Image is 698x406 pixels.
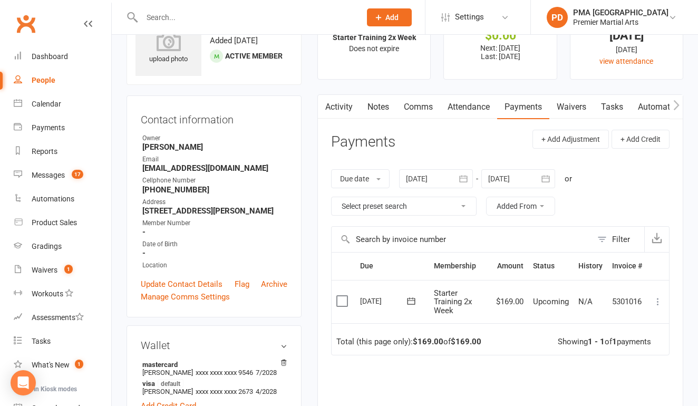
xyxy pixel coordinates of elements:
a: Waivers 1 [14,258,111,282]
span: 4/2028 [256,388,277,395]
div: Workouts [32,289,63,298]
input: Search by invoice number [332,227,592,252]
span: 1 [64,265,73,274]
strong: Starter Training 2x Week [333,33,416,42]
div: Tasks [32,337,51,345]
a: Update Contact Details [141,278,222,291]
a: Dashboard [14,45,111,69]
time: Added [DATE] [210,36,258,45]
strong: - [142,227,287,237]
div: Reports [32,147,57,156]
div: [DATE] [580,44,673,55]
a: Archive [261,278,287,291]
a: Tasks [14,330,111,353]
a: What's New1 [14,353,111,377]
div: Location [142,260,287,270]
div: Address [142,197,287,207]
a: Automations [14,187,111,211]
a: Product Sales [14,211,111,235]
span: Settings [455,5,484,29]
button: Due date [331,169,390,188]
div: Product Sales [32,218,77,227]
div: Open Intercom Messenger [11,370,36,395]
span: N/A [578,297,593,306]
li: [PERSON_NAME] [141,359,287,378]
a: Payments [497,95,549,119]
th: History [574,253,607,279]
a: Manage Comms Settings [141,291,230,303]
div: Payments [32,123,65,132]
div: $0.00 [453,30,547,41]
div: People [32,76,55,84]
strong: 1 - 1 [588,337,605,346]
th: Amount [491,253,528,279]
th: Due [355,253,429,279]
span: Starter Training 2x Week [434,288,472,315]
div: Member Number [142,218,287,228]
td: $169.00 [491,280,528,324]
div: Dashboard [32,52,68,61]
th: Invoice # [607,253,647,279]
h3: Wallet [141,340,287,351]
div: Gradings [32,242,62,250]
div: Email [142,154,287,165]
button: + Add Credit [612,130,670,149]
div: Messages [32,171,65,179]
li: [PERSON_NAME] [141,378,287,397]
span: Active member [225,52,283,60]
div: Automations [32,195,74,203]
div: upload photo [135,30,201,65]
span: xxxx xxxx xxxx 9546 [196,369,253,376]
h3: Payments [331,134,395,150]
div: Showing of payments [558,337,651,346]
th: Membership [429,253,491,279]
a: Comms [396,95,440,119]
span: 17 [72,170,83,179]
a: Attendance [440,95,497,119]
a: Automations [631,95,693,119]
strong: $169.00 [413,337,443,346]
a: Assessments [14,306,111,330]
span: Upcoming [533,297,569,306]
strong: mastercard [142,361,282,369]
a: Calendar [14,92,111,116]
button: Filter [592,227,644,252]
button: Add [367,8,412,26]
div: Cellphone Number [142,176,287,186]
a: Reports [14,140,111,163]
div: Calendar [32,100,61,108]
a: Clubworx [13,11,39,37]
div: [DATE] [360,293,409,309]
strong: [PHONE_NUMBER] [142,185,287,195]
strong: $169.00 [451,337,481,346]
div: Owner [142,133,287,143]
h3: Contact information [141,110,287,125]
div: [DATE] [580,30,673,41]
a: Tasks [594,95,631,119]
span: xxxx xxxx xxxx 2673 [196,388,253,395]
div: or [565,172,572,185]
a: Waivers [549,95,594,119]
span: Does not expire [349,44,399,53]
div: PD [547,7,568,28]
strong: visa [142,379,282,388]
div: Waivers [32,266,57,274]
strong: - [142,248,287,258]
th: Status [528,253,574,279]
span: default [158,379,183,388]
strong: [PERSON_NAME] [142,142,287,152]
span: 1 [75,360,83,369]
div: Total (this page only): of [336,337,481,346]
button: + Add Adjustment [532,130,609,149]
a: People [14,69,111,92]
a: Notes [360,95,396,119]
p: Next: [DATE] Last: [DATE] [453,44,547,61]
strong: 1 [612,337,617,346]
div: Premier Martial Arts [573,17,668,27]
div: Assessments [32,313,84,322]
div: Date of Birth [142,239,287,249]
a: Activity [318,95,360,119]
div: Filter [612,233,630,246]
a: Payments [14,116,111,140]
input: Search... [139,10,353,25]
